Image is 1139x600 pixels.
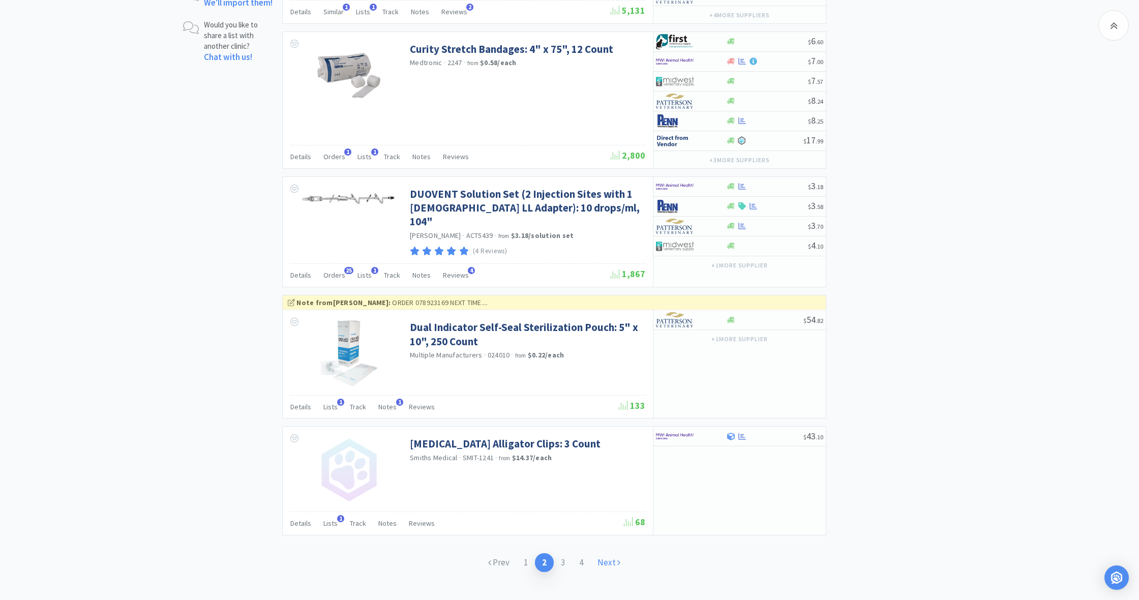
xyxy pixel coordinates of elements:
[344,148,351,156] span: 1
[298,187,400,214] img: 50656f2496c847e980c617c9802ddfe3_137174.jpeg
[296,298,391,307] strong: Note from [PERSON_NAME] :
[572,553,590,572] a: 4
[808,95,823,106] span: 8
[511,350,513,359] span: ·
[656,74,694,89] img: 4dd14cff54a648ac9e977f0c5da9bc2e_5.png
[535,553,554,572] a: 2
[554,553,572,572] a: 3
[803,433,806,441] span: $
[409,519,435,528] span: Reviews
[656,54,694,69] img: f6b2451649754179b5b4e0c70c3f7cb0_2.png
[656,179,694,194] img: f6b2451649754179b5b4e0c70c3f7cb0_2.png
[462,231,464,240] span: ·
[350,402,366,411] span: Track
[443,152,469,161] span: Reviews
[323,519,338,528] span: Lists
[816,98,823,105] span: . 24
[808,35,823,47] span: 6
[808,75,823,86] span: 7
[816,183,823,191] span: . 18
[495,453,497,462] span: ·
[467,59,478,67] span: from
[382,7,399,16] span: Track
[511,231,574,240] strong: $3.18 / solution set
[316,437,382,503] img: no_image.png
[808,180,823,192] span: 3
[290,519,311,528] span: Details
[466,4,473,11] span: 2
[528,350,564,359] strong: $0.22 / each
[410,231,461,240] a: [PERSON_NAME]
[412,271,431,280] span: Notes
[656,429,694,444] img: f6b2451649754179b5b4e0c70c3f7cb0_2.png
[204,19,275,51] p: Would you like to share a list with another clinic?
[624,516,645,528] span: 68
[411,7,429,16] span: Notes
[515,352,526,359] span: from
[410,350,483,359] a: Multiple Manufacturers
[590,553,627,572] a: Next
[316,320,382,386] img: c5ef244c72284704937f3f683f967b31_92597.jpeg
[499,455,510,462] span: from
[323,7,344,16] span: Similar
[808,78,811,85] span: $
[443,58,445,67] span: ·
[816,223,823,230] span: . 70
[808,38,811,46] span: $
[356,7,370,16] span: Lists
[808,98,811,105] span: $
[344,267,353,274] span: 25
[443,271,469,280] span: Reviews
[656,113,694,129] img: e1133ece90fa4a959c5ae41b0808c578_9.png
[611,268,645,280] span: 1,867
[656,34,694,49] img: 67d67680309e4a0bb49a5ff0391dcc42_6.png
[611,149,645,161] span: 2,800
[410,437,601,451] a: [MEDICAL_DATA] Alligator Clips: 3 Count
[204,51,252,63] a: Chat with us!
[337,399,344,406] span: 1
[816,243,823,250] span: . 10
[803,430,823,442] span: 43
[290,7,311,16] span: Details
[463,453,494,462] span: SMIT-1241
[816,203,823,211] span: . 58
[611,5,645,16] span: 5,131
[656,94,694,109] img: f5e969b455434c6296c6d81ef179fa71_3.png
[808,243,811,250] span: $
[1104,565,1129,590] div: Open Intercom Messenger
[488,350,510,359] span: 024010
[323,152,345,161] span: Orders
[396,399,403,406] span: 1
[337,515,344,522] span: 1
[371,267,378,274] span: 1
[803,314,823,325] span: 54
[323,402,338,411] span: Lists
[808,117,811,125] span: $
[468,267,475,274] span: 4
[808,55,823,67] span: 7
[816,137,823,145] span: . 99
[410,320,643,348] a: Dual Indicator Self-Seal Sterilization Pouch: 5" x 10", 250 Count
[808,203,811,211] span: $
[290,402,311,411] span: Details
[512,453,552,462] strong: $14.37 / each
[441,7,467,16] span: Reviews
[466,231,493,240] span: ACT5439
[498,232,509,239] span: from
[656,219,694,234] img: f5e969b455434c6296c6d81ef179fa71_3.png
[350,519,366,528] span: Track
[412,152,431,161] span: Notes
[706,332,773,346] button: +1more supplier
[459,453,461,462] span: ·
[410,453,458,462] a: Smiths Medical
[816,317,823,324] span: . 82
[816,78,823,85] span: . 57
[494,231,496,240] span: ·
[656,133,694,148] img: c67096674d5b41e1bca769e75293f8dd_19.png
[410,187,643,229] a: DUOVENT Solution Set (2 Injection Sites with 1 [DEMOGRAPHIC_DATA] LL Adapter): 10 drops/ml, 104"
[316,42,382,108] img: 82cbc6b7dcf64866b24a87071ae1adbf_130170.png
[288,297,821,308] div: ORDER 078923169 NEXT TIME....
[816,58,823,66] span: . 00
[357,152,372,161] span: Lists
[656,238,694,254] img: 4dd14cff54a648ac9e977f0c5da9bc2e_5.png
